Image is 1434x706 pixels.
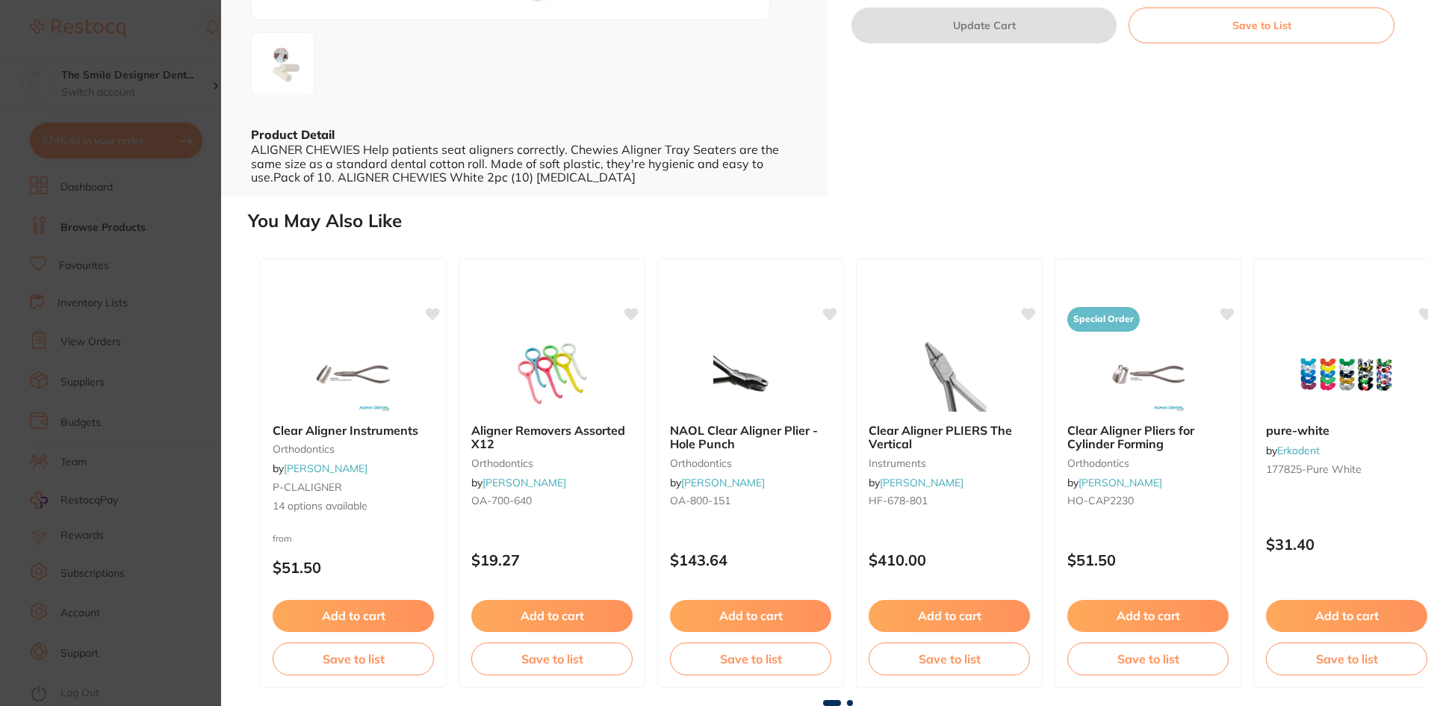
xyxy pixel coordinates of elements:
small: HO-CAP2230 [1067,495,1229,507]
button: Add to cart [1067,600,1229,631]
img: NAOL Clear Aligner Plier - Hole Punch [702,337,799,412]
button: Add to cart [471,600,633,631]
img: pure-white [1298,337,1395,412]
a: [PERSON_NAME] [1078,476,1162,489]
button: Add to cart [869,600,1030,631]
h2: You May Also Like [248,211,1428,232]
span: by [1067,476,1162,489]
span: 14 options available [273,499,434,514]
span: by [273,462,367,475]
span: by [1266,444,1320,457]
b: Aligner Removers Assorted X12 [471,424,633,451]
small: orthodontics [1067,457,1229,469]
a: [PERSON_NAME] [284,462,367,475]
b: Clear Aligner Pliers for Cylinder Forming [1067,424,1229,451]
button: Save to list [273,642,434,675]
a: [PERSON_NAME] [681,476,765,489]
button: Add to cart [1266,600,1427,631]
small: 177825-Pure White [1266,463,1427,475]
button: Add to cart [273,600,434,631]
p: $31.40 [1266,536,1427,553]
span: by [670,476,765,489]
b: pure-white [1266,424,1427,437]
small: orthodontics [670,457,831,469]
p: $19.27 [471,551,633,569]
img: Clear Aligner PLIERS The Vertical [901,337,998,412]
small: orthodontics [273,443,434,455]
b: Clear Aligner PLIERS The Vertical [869,424,1030,451]
img: Clear Aligner Instruments [305,337,402,412]
b: Product Detail [251,127,335,142]
img: Clear Aligner Pliers for Cylinder Forming [1099,337,1196,412]
button: Save to list [869,642,1030,675]
span: Special Order [1067,307,1140,332]
button: Add to cart [670,600,831,631]
small: instruments [869,457,1030,469]
span: by [471,476,566,489]
small: orthodontics [471,457,633,469]
span: by [869,476,963,489]
a: [PERSON_NAME] [880,476,963,489]
small: HF-678-801 [869,495,1030,507]
small: OA-800-151 [670,495,831,507]
a: Erkodent [1277,444,1320,457]
a: [PERSON_NAME] [482,476,566,489]
small: P-CLALIGNER [273,481,434,493]
p: $51.50 [273,559,434,576]
p: $410.00 [869,551,1030,569]
small: OA-700-640 [471,495,633,507]
button: Update Cart [851,7,1117,43]
img: anBn [256,37,310,91]
button: Save to list [471,642,633,675]
p: $143.64 [670,551,831,569]
button: Save to List [1129,7,1394,43]
button: Save to list [1067,642,1229,675]
span: from [273,533,292,544]
img: Aligner Removers Assorted X12 [503,337,600,412]
p: $51.50 [1067,551,1229,569]
div: ALIGNER CHEWIES Help patients seat aligners correctly. Chewies Aligner Tray Seaters are the same ... [251,143,798,184]
button: Save to list [670,642,831,675]
b: NAOL Clear Aligner Plier - Hole Punch [670,424,831,451]
b: Clear Aligner Instruments [273,424,434,437]
button: Save to list [1266,642,1427,675]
